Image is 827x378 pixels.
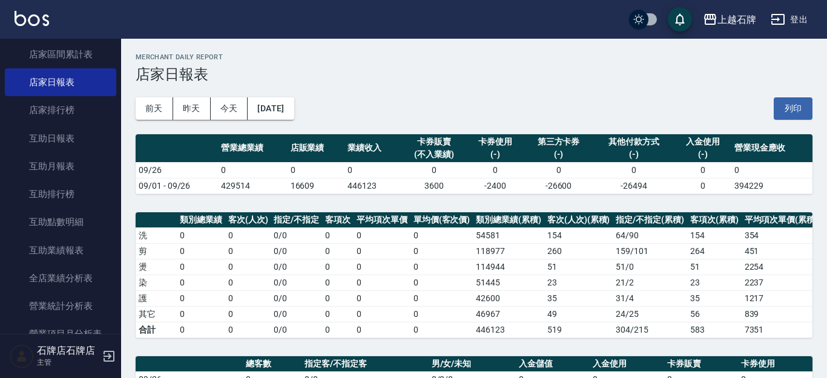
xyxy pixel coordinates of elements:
[404,148,464,161] div: (不入業績)
[136,259,177,275] td: 燙
[410,259,473,275] td: 0
[5,152,116,180] a: 互助月報表
[225,227,271,243] td: 0
[687,275,742,290] td: 23
[15,11,49,26] img: Logo
[271,259,322,275] td: 0 / 0
[322,259,354,275] td: 0
[136,134,812,194] table: a dense table
[590,356,664,372] th: 入金使用
[766,8,812,31] button: 登出
[5,292,116,320] a: 營業統計分析表
[322,290,354,306] td: 0
[470,148,521,161] div: (-)
[687,306,742,322] td: 56
[136,97,173,120] button: 前天
[410,322,473,337] td: 0
[354,322,410,337] td: 0
[354,290,410,306] td: 0
[527,135,590,148] div: 第三方卡券
[742,259,822,275] td: 2254
[473,306,544,322] td: 46967
[344,178,401,194] td: 446123
[136,66,812,83] h3: 店家日報表
[271,306,322,322] td: 0 / 0
[322,212,354,228] th: 客項次
[544,212,613,228] th: 客次(人次)(累積)
[524,162,593,178] td: 0
[664,356,738,372] th: 卡券販賣
[5,41,116,68] a: 店家區間累計表
[613,290,687,306] td: 31 / 4
[467,178,524,194] td: -2400
[218,162,287,178] td: 0
[717,12,756,27] div: 上越石牌
[738,356,812,372] th: 卡券使用
[401,162,467,178] td: 0
[410,290,473,306] td: 0
[687,227,742,243] td: 154
[473,259,544,275] td: 114944
[731,162,812,178] td: 0
[177,322,225,337] td: 0
[225,322,271,337] td: 0
[354,306,410,322] td: 0
[5,68,116,96] a: 店家日報表
[136,275,177,290] td: 染
[271,227,322,243] td: 0 / 0
[211,97,248,120] button: 今天
[10,344,34,368] img: Person
[613,259,687,275] td: 51 / 0
[225,259,271,275] td: 0
[473,243,544,259] td: 118977
[470,135,521,148] div: 卡券使用
[404,135,464,148] div: 卡券販賣
[544,243,613,259] td: 260
[742,306,822,322] td: 839
[544,290,613,306] td: 35
[322,243,354,259] td: 0
[742,212,822,228] th: 平均項次單價(累積)
[613,275,687,290] td: 21 / 2
[322,306,354,322] td: 0
[687,290,742,306] td: 35
[5,96,116,124] a: 店家排行榜
[136,162,218,178] td: 09/26
[731,178,812,194] td: 394229
[322,227,354,243] td: 0
[410,306,473,322] td: 0
[225,243,271,259] td: 0
[544,322,613,337] td: 519
[687,259,742,275] td: 51
[410,243,473,259] td: 0
[271,275,322,290] td: 0 / 0
[613,306,687,322] td: 24 / 25
[473,212,544,228] th: 類別總業績(累積)
[410,212,473,228] th: 單均價(客次價)
[742,290,822,306] td: 1217
[177,275,225,290] td: 0
[687,243,742,259] td: 264
[225,306,271,322] td: 0
[354,212,410,228] th: 平均項次單價
[354,227,410,243] td: 0
[5,264,116,292] a: 全店業績分析表
[544,259,613,275] td: 51
[593,178,674,194] td: -26494
[37,345,99,357] h5: 石牌店石牌店
[467,162,524,178] td: 0
[596,135,671,148] div: 其他付款方式
[5,125,116,152] a: 互助日報表
[613,212,687,228] th: 指定/不指定(累積)
[177,227,225,243] td: 0
[271,290,322,306] td: 0 / 0
[410,275,473,290] td: 0
[354,243,410,259] td: 0
[544,306,613,322] td: 49
[288,134,344,163] th: 店販業績
[742,227,822,243] td: 354
[674,162,731,178] td: 0
[401,178,467,194] td: 3600
[516,356,590,372] th: 入金儲值
[288,178,344,194] td: 16609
